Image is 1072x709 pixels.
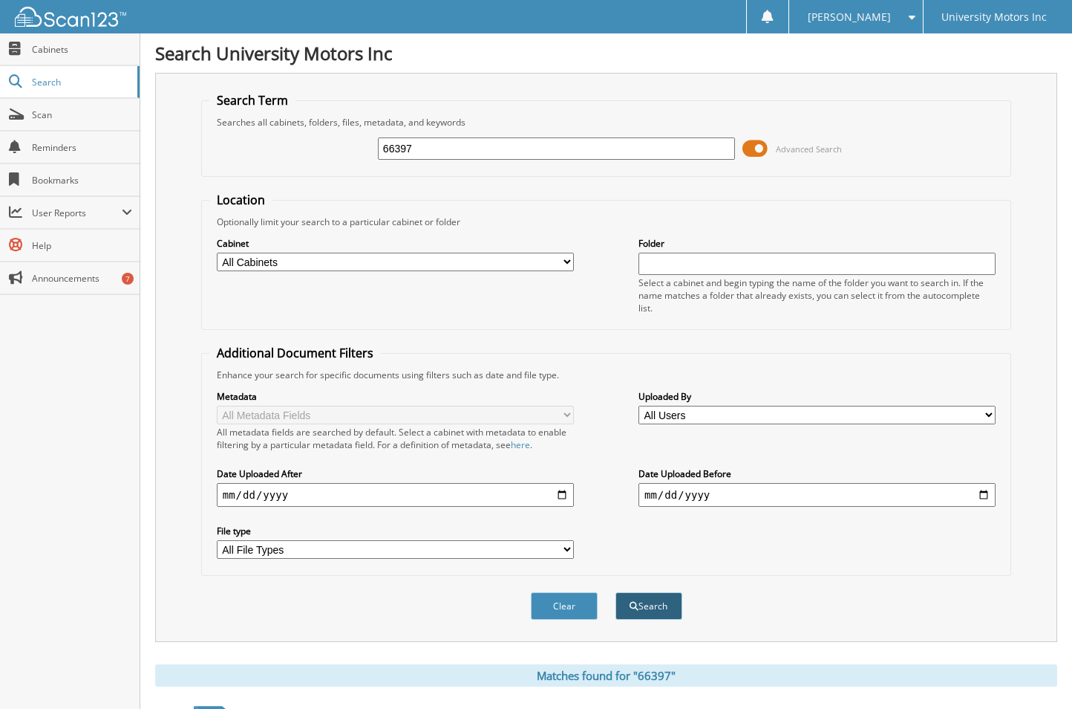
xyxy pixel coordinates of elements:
img: scan123-logo-white.svg [15,7,126,27]
div: Select a cabinet and begin typing the name of the folder you want to search in. If the name match... [638,276,996,314]
input: end [638,483,996,507]
span: Scan [32,109,132,121]
div: Matches found for "66397" [155,664,1057,687]
button: Clear [531,592,598,620]
span: Help [32,239,132,252]
legend: Additional Document Filters [209,345,381,361]
span: [PERSON_NAME] [808,13,891,22]
span: Bookmarks [32,174,132,187]
span: University Motors Inc [941,13,1047,22]
a: here [511,438,530,451]
div: Optionally limit your search to a particular cabinet or folder [209,216,1004,228]
span: Reminders [32,141,132,154]
span: Announcements [32,272,132,285]
span: Cabinets [32,43,132,56]
input: start [217,483,574,507]
label: Metadata [217,390,574,403]
label: Date Uploaded After [217,467,574,480]
label: File type [217,525,574,537]
legend: Search Term [209,92,295,109]
span: Search [32,76,130,88]
button: Search [615,592,682,620]
label: Cabinet [217,237,574,250]
label: Uploaded By [638,390,996,403]
div: Enhance your search for specific documents using filters such as date and file type. [209,369,1004,381]
span: User Reports [32,207,122,219]
h1: Search University Motors Inc [155,41,1057,65]
span: Advanced Search [776,143,842,155]
div: All metadata fields are searched by default. Select a cabinet with metadata to enable filtering b... [217,426,574,451]
label: Date Uploaded Before [638,467,996,480]
legend: Location [209,192,272,208]
div: 7 [122,273,134,285]
label: Folder [638,237,996,250]
div: Searches all cabinets, folders, files, metadata, and keywords [209,116,1004,129]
